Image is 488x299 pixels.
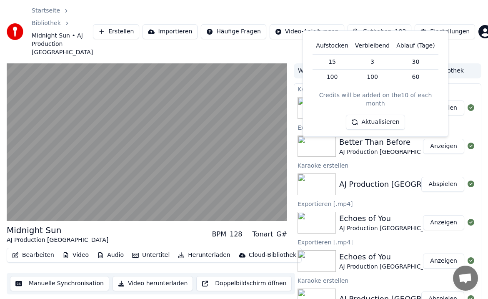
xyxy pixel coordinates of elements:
button: Audio [94,249,127,261]
button: Bibliothek [418,65,480,77]
a: Startseite [32,7,60,15]
span: Guthaben [363,28,392,36]
a: Chat öffnen [453,266,478,291]
button: Bearbeiten [9,249,58,261]
div: Exportieren [.mp4] [294,237,481,247]
button: Video [59,249,92,261]
a: Bibliothek [32,19,61,28]
th: Verbleibend [352,38,393,54]
button: Untertitel [129,249,173,261]
button: Erstellen [93,24,139,39]
td: 100 [313,70,352,85]
button: Anzeigen [423,215,464,230]
div: Einstellungen [430,28,470,36]
div: 128 [230,229,243,239]
button: Video-Anleitungen [270,24,344,39]
span: Midnight Sun • AJ Production [GEOGRAPHIC_DATA] [32,32,93,57]
div: Exportieren [.mp4] [294,122,481,132]
div: Exportieren [.mp4] [294,198,481,209]
button: Anzeigen [423,254,464,269]
th: Ablauf (Tage) [393,38,438,54]
button: Doppelbildschirm öffnen [196,276,292,291]
button: Aktualisieren [346,115,405,130]
nav: breadcrumb [32,7,93,57]
button: Abspielen [421,177,464,192]
div: Cloud-Bibliothek [249,251,296,259]
td: 15 [313,54,352,70]
div: G# [276,229,287,239]
div: Tonart [253,229,273,239]
button: Guthaben103 [348,24,412,39]
div: Credits will be added on the 10 of each month [310,91,441,108]
img: youka [7,23,23,40]
button: Einstellungen [415,24,475,39]
div: AJ Production [GEOGRAPHIC_DATA] [339,148,441,156]
div: Better Than Before [339,136,441,148]
div: Midnight Sun [7,224,108,236]
button: Video herunterladen [113,276,193,291]
div: AJ Production [GEOGRAPHIC_DATA] [339,263,441,271]
button: Manuelle Synchronisation [10,276,109,291]
button: Importieren [143,24,198,39]
button: Häufige Fragen [201,24,266,39]
td: 30 [393,54,438,70]
td: 60 [393,70,438,85]
div: Karaoke erstellen [294,275,481,285]
button: Herunterladen [175,249,233,261]
span: 103 [395,28,406,36]
td: 100 [352,70,393,85]
div: Karaoke erstellen [294,84,481,94]
button: Warteschlange [295,65,357,77]
div: BPM [212,229,226,239]
div: Karaoke erstellen [294,160,481,170]
div: Echoes of You [339,213,441,224]
div: Echoes of You [339,251,441,263]
th: Aufstocken [313,38,352,54]
button: Anzeigen [423,139,464,154]
div: AJ Production [GEOGRAPHIC_DATA] [339,224,441,233]
td: 3 [352,54,393,70]
div: AJ Production [GEOGRAPHIC_DATA] [7,236,108,244]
